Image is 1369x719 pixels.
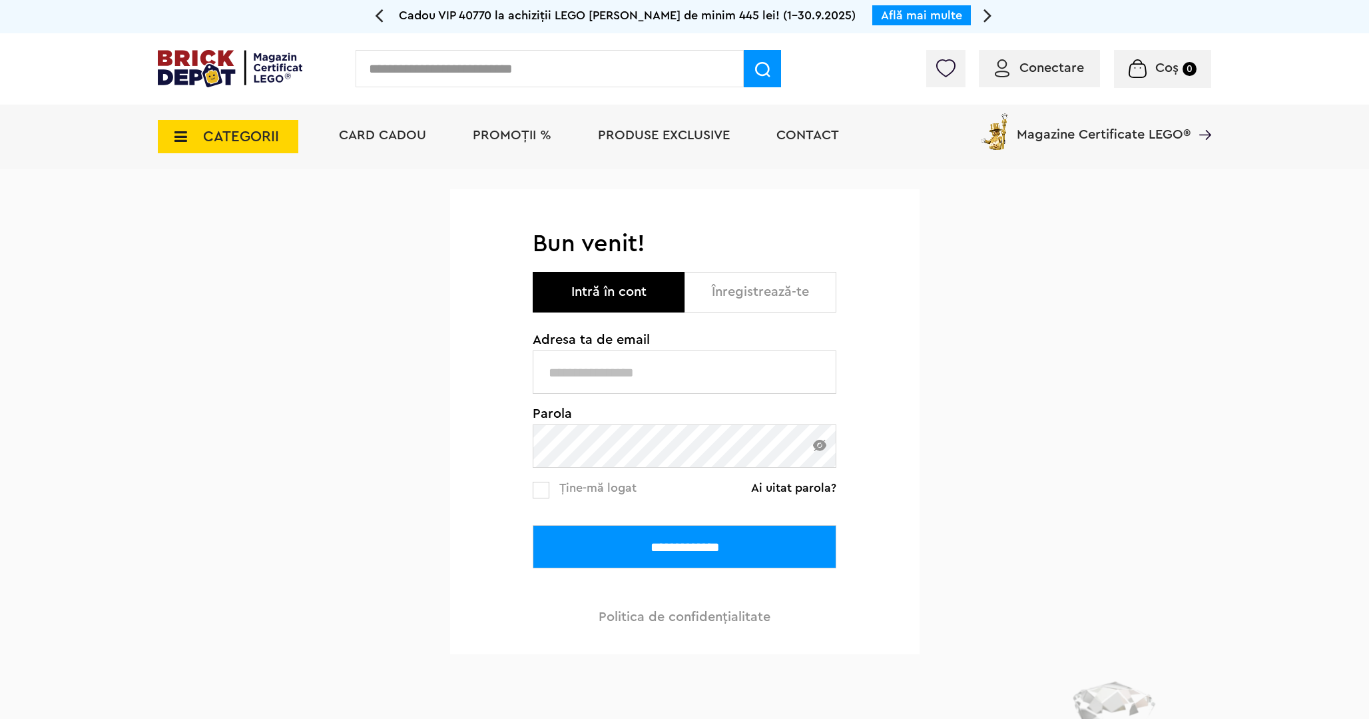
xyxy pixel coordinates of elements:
[1019,61,1084,75] span: Conectare
[203,129,279,144] span: CATEGORII
[533,333,836,347] span: Adresa ta de email
[881,9,962,21] a: Află mai multe
[1155,61,1179,75] span: Coș
[995,61,1084,75] a: Conectare
[339,129,426,142] a: Card Cadou
[1183,62,1197,76] small: 0
[1017,111,1191,141] span: Magazine Certificate LEGO®
[559,482,637,494] span: Ține-mă logat
[599,610,770,624] a: Politica de confidenţialitate
[684,272,836,313] button: Înregistrează-te
[751,481,836,494] a: Ai uitat parola?
[533,272,684,313] button: Intră în cont
[399,9,856,21] span: Cadou VIP 40770 la achiziții LEGO [PERSON_NAME] de minim 445 lei! (1-30.9.2025)
[1191,111,1211,124] a: Magazine Certificate LEGO®
[533,229,836,259] h1: Bun venit!
[473,129,551,142] a: PROMOȚII %
[533,407,836,420] span: Parola
[776,129,839,142] a: Contact
[598,129,730,142] a: Produse exclusive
